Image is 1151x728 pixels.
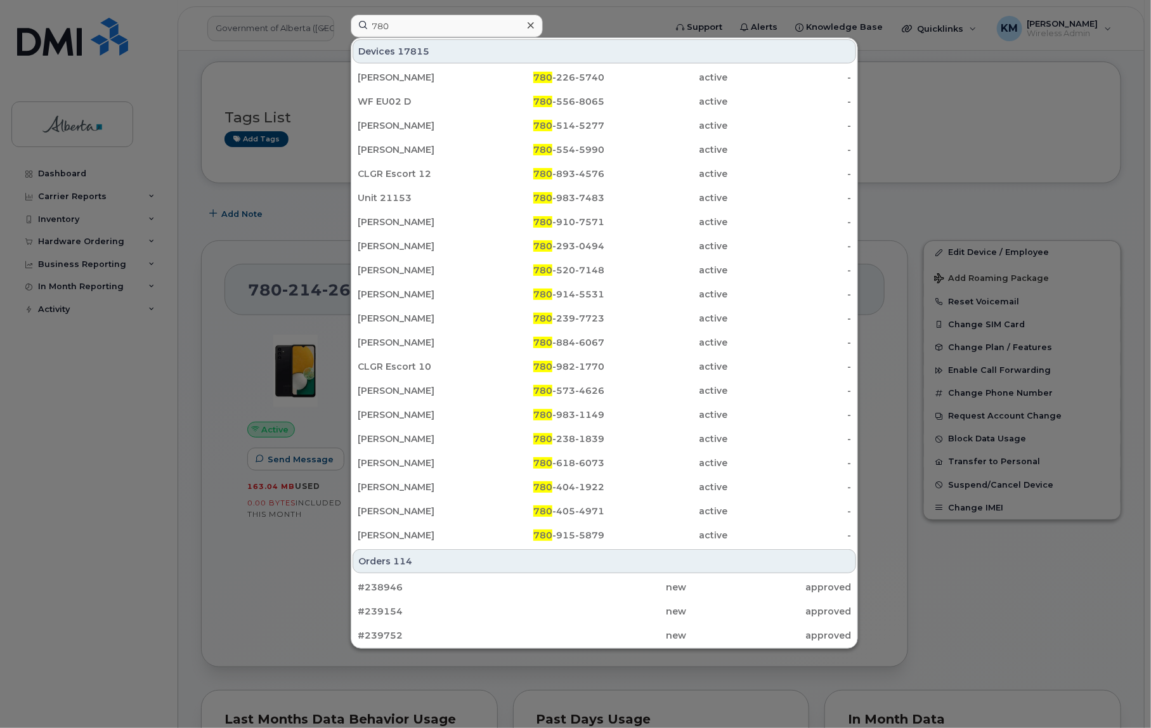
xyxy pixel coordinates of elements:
[481,95,605,108] div: -556-8065
[358,481,481,493] div: [PERSON_NAME]
[353,500,856,523] a: [PERSON_NAME]780-405-4971active-
[533,120,552,131] span: 780
[481,384,605,397] div: -573-4626
[533,216,552,228] span: 780
[353,211,856,233] a: [PERSON_NAME]780-910-7571active-
[358,457,481,469] div: [PERSON_NAME]
[481,408,605,421] div: -983-1149
[728,143,852,156] div: -
[358,288,481,301] div: [PERSON_NAME]
[481,288,605,301] div: -914-5531
[728,457,852,469] div: -
[481,336,605,349] div: -884-6067
[533,96,552,107] span: 780
[604,505,728,517] div: active
[353,379,856,402] a: [PERSON_NAME]780-573-4626active-
[604,312,728,325] div: active
[728,432,852,445] div: -
[604,481,728,493] div: active
[728,264,852,276] div: -
[522,605,686,618] div: new
[358,529,481,542] div: [PERSON_NAME]
[481,529,605,542] div: -915-5879
[353,162,856,185] a: CLGR Escort 12780-893-4576active-
[481,71,605,84] div: -226-5740
[728,240,852,252] div: -
[728,481,852,493] div: -
[481,457,605,469] div: -618-6073
[353,66,856,89] a: [PERSON_NAME]780-226-5740active-
[358,143,481,156] div: [PERSON_NAME]
[533,361,552,372] span: 780
[533,457,552,469] span: 780
[604,95,728,108] div: active
[533,192,552,204] span: 780
[728,216,852,228] div: -
[353,331,856,354] a: [PERSON_NAME]780-884-6067active-
[481,119,605,132] div: -514-5277
[353,355,856,378] a: CLGR Escort 10780-982-1770active-
[728,312,852,325] div: -
[481,481,605,493] div: -404-1922
[353,90,856,113] a: WF EU02 D780-556-8065active-
[604,408,728,421] div: active
[533,481,552,493] span: 780
[604,457,728,469] div: active
[353,186,856,209] a: Unit 21153780-983-7483active-
[728,167,852,180] div: -
[604,143,728,156] div: active
[728,288,852,301] div: -
[358,629,522,642] div: #239752
[358,408,481,421] div: [PERSON_NAME]
[604,384,728,397] div: active
[533,240,552,252] span: 780
[604,192,728,204] div: active
[358,119,481,132] div: [PERSON_NAME]
[353,307,856,330] a: [PERSON_NAME]780-239-7723active-
[481,167,605,180] div: -893-4576
[353,138,856,161] a: [PERSON_NAME]780-554-5990active-
[533,530,552,541] span: 780
[604,264,728,276] div: active
[533,264,552,276] span: 780
[533,409,552,420] span: 780
[533,433,552,445] span: 780
[728,384,852,397] div: -
[358,360,481,373] div: CLGR Escort 10
[481,216,605,228] div: -910-7571
[353,235,856,257] a: [PERSON_NAME]780-293-0494active-
[533,168,552,179] span: 780
[604,432,728,445] div: active
[687,581,851,594] div: approved
[687,629,851,642] div: approved
[604,216,728,228] div: active
[522,629,686,642] div: new
[358,432,481,445] div: [PERSON_NAME]
[353,114,856,137] a: [PERSON_NAME]780-514-5277active-
[358,167,481,180] div: CLGR Escort 12
[353,624,856,647] a: #239752newapproved
[533,313,552,324] span: 780
[481,143,605,156] div: -554-5990
[353,524,856,547] a: [PERSON_NAME]780-915-5879active-
[533,337,552,348] span: 780
[481,432,605,445] div: -238-1839
[358,336,481,349] div: [PERSON_NAME]
[358,384,481,397] div: [PERSON_NAME]
[481,360,605,373] div: -982-1770
[358,312,481,325] div: [PERSON_NAME]
[358,581,522,594] div: #238946
[604,529,728,542] div: active
[604,288,728,301] div: active
[533,385,552,396] span: 780
[604,71,728,84] div: active
[728,360,852,373] div: -
[353,403,856,426] a: [PERSON_NAME]780-983-1149active-
[604,167,728,180] div: active
[353,549,856,573] div: Orders
[353,600,856,623] a: #239154newapproved
[728,529,852,542] div: -
[353,452,856,474] a: [PERSON_NAME]780-618-6073active-
[533,289,552,300] span: 780
[358,264,481,276] div: [PERSON_NAME]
